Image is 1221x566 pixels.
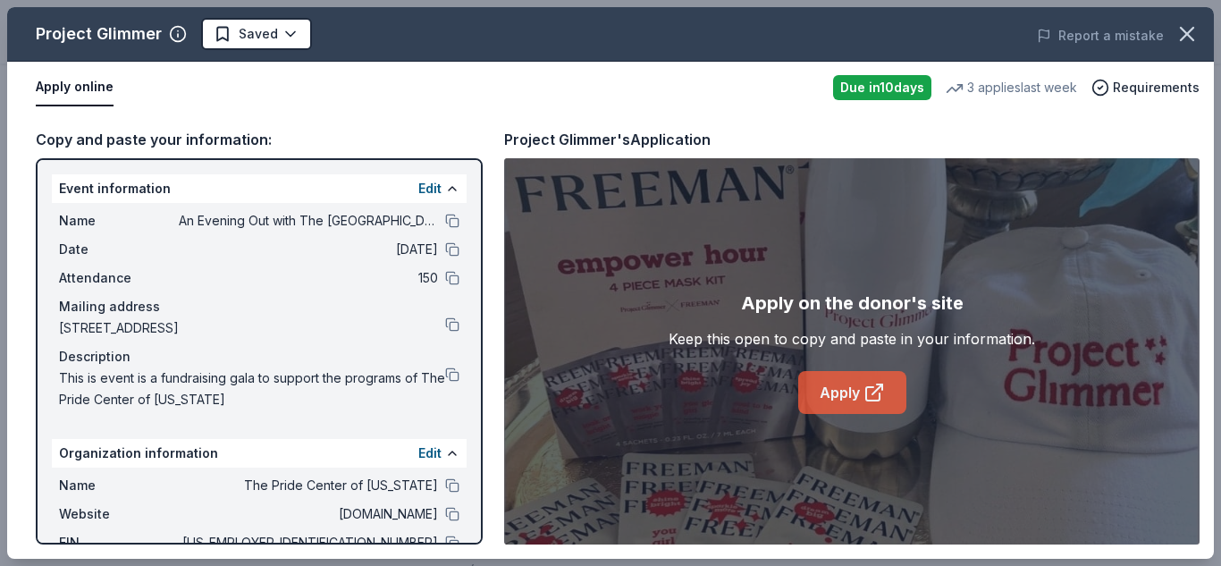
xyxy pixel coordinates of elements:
[179,210,438,232] span: An Evening Out with The [GEOGRAPHIC_DATA]
[59,532,179,553] span: EIN
[833,75,931,100] div: Due in 10 days
[1037,25,1164,46] button: Report a mistake
[179,532,438,553] span: [US_EMPLOYER_IDENTIFICATION_NUMBER]
[59,503,179,525] span: Website
[59,296,459,317] div: Mailing address
[239,23,278,45] span: Saved
[36,69,114,106] button: Apply online
[59,210,179,232] span: Name
[179,267,438,289] span: 150
[1113,77,1200,98] span: Requirements
[59,267,179,289] span: Attendance
[52,439,467,468] div: Organization information
[1091,77,1200,98] button: Requirements
[36,128,483,151] div: Copy and paste your information:
[798,371,906,414] a: Apply
[59,346,459,367] div: Description
[418,178,442,199] button: Edit
[59,367,445,410] span: This is event is a fundraising gala to support the programs of The Pride Center of [US_STATE]
[179,475,438,496] span: The Pride Center of [US_STATE]
[946,77,1077,98] div: 3 applies last week
[179,239,438,260] span: [DATE]
[418,443,442,464] button: Edit
[59,317,445,339] span: [STREET_ADDRESS]
[59,475,179,496] span: Name
[504,128,711,151] div: Project Glimmer's Application
[59,239,179,260] span: Date
[179,503,438,525] span: [DOMAIN_NAME]
[36,20,162,48] div: Project Glimmer
[669,328,1035,350] div: Keep this open to copy and paste in your information.
[201,18,312,50] button: Saved
[52,174,467,203] div: Event information
[741,289,964,317] div: Apply on the donor's site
